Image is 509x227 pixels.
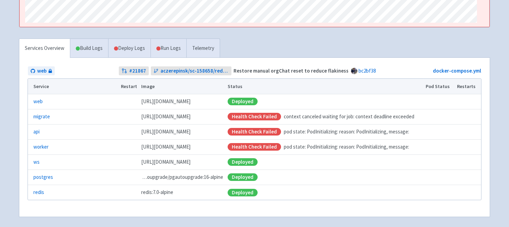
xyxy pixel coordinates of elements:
[141,113,190,121] span: [DOMAIN_NAME][URL]
[139,79,226,94] th: Image
[33,158,40,166] a: ws
[70,39,108,58] a: Build Logs
[228,143,421,151] div: pod state: PodInitializing: reason: PodInitializing, message:
[33,173,53,181] a: postgres
[141,143,190,151] span: [DOMAIN_NAME][URL]
[33,128,40,136] a: api
[141,98,190,106] span: [DOMAIN_NAME][URL]
[228,113,281,120] div: Health check failed
[424,79,455,94] th: Pod Status
[226,79,424,94] th: Status
[129,67,146,75] strong: # 21867
[141,173,223,181] span: pgautoupgrade/pgautoupgrade:16-alpine
[108,39,150,58] a: Deploy Logs
[28,66,55,76] a: web
[433,67,481,74] a: docker-compose.yml
[28,79,118,94] th: Service
[141,158,190,166] span: [DOMAIN_NAME][URL]
[33,188,44,196] a: redis
[150,39,186,58] a: Run Logs
[233,67,349,74] strong: Restore manual orgChat reset to reduce flakiness
[228,143,281,151] div: Health check failed
[186,39,220,58] a: Telemetry
[228,158,258,166] div: Deployed
[19,39,70,58] a: Services Overview
[151,66,232,76] a: aczerepinsk/sc-158658/redirect-to-new-chat
[228,189,258,196] div: Deployed
[359,67,376,74] a: bc2bf38
[33,143,49,151] a: worker
[33,98,43,106] a: web
[228,98,258,105] div: Deployed
[228,128,281,136] div: Health check failed
[228,113,421,121] div: context canceled waiting for job: context deadline exceeded
[141,128,190,136] span: [DOMAIN_NAME][URL]
[160,67,229,75] span: aczerepinsk/sc-158658/redirect-to-new-chat
[141,188,173,196] span: redis:7.0-alpine
[118,79,139,94] th: Restart
[228,173,258,181] div: Deployed
[228,128,421,136] div: pod state: PodInitializing: reason: PodInitializing, message:
[119,66,149,76] a: #21867
[455,79,481,94] th: Restarts
[37,67,46,75] span: web
[33,113,50,121] a: migrate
